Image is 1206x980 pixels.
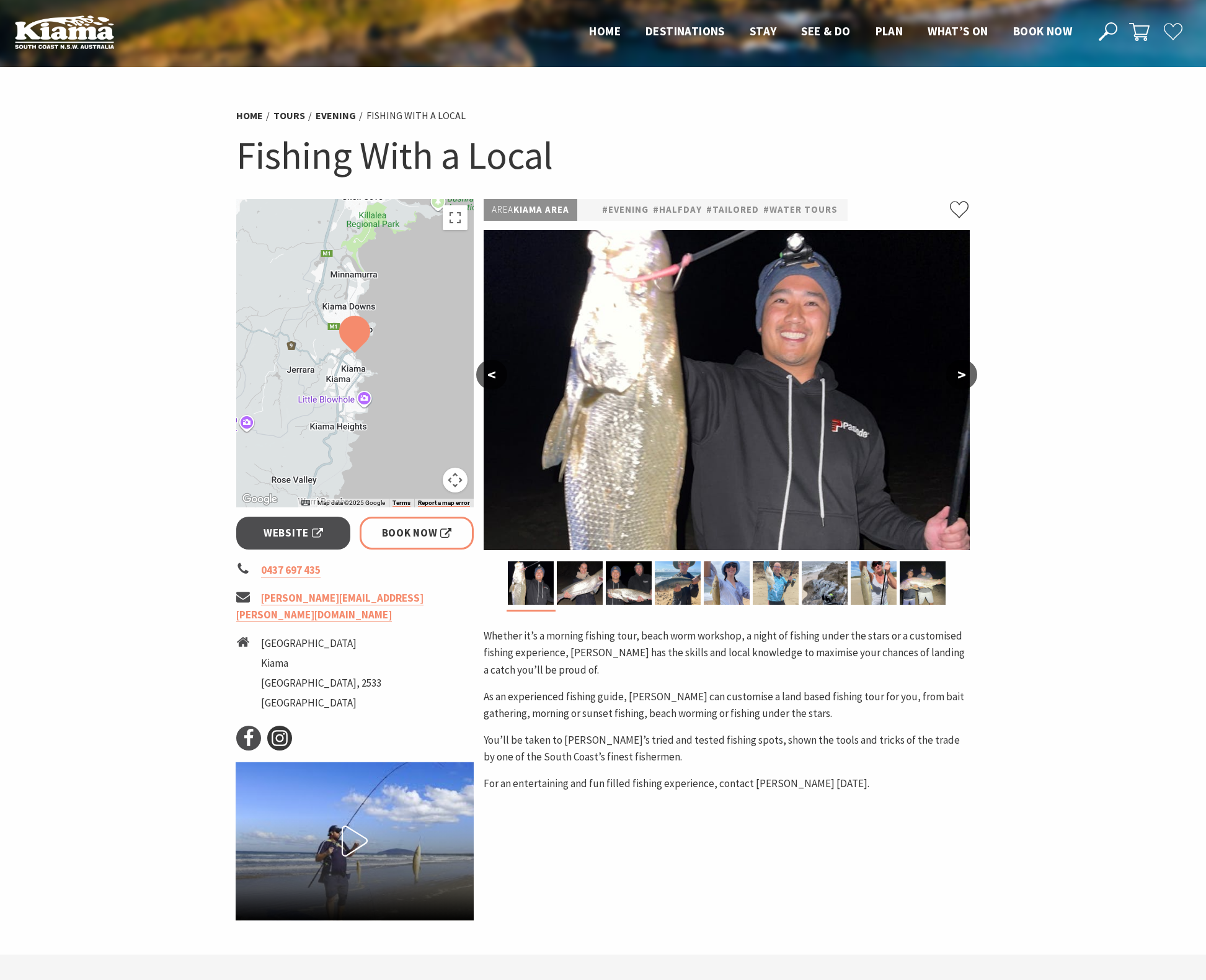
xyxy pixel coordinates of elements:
[239,491,280,507] img: Google
[15,15,114,49] img: Kiama Logo
[851,561,897,605] img: Sand Whiting
[655,561,701,605] img: Salmon
[602,202,649,218] a: #Evening
[316,109,356,122] a: Evening
[801,24,850,38] span: See & Do
[317,499,385,506] span: Map data ©2025 Google
[484,199,577,221] p: Kiama Area
[443,205,468,230] button: Toggle fullscreen view
[928,24,988,38] span: What’s On
[261,675,381,692] li: [GEOGRAPHIC_DATA], 2533
[236,591,423,622] a: [PERSON_NAME][EMAIL_ADDRESS][PERSON_NAME][DOMAIN_NAME]
[418,499,470,507] a: Report a map error
[484,775,970,792] p: For an entertaining and fun filled fishing experience, contact [PERSON_NAME] [DATE].
[508,561,554,605] img: Mullaway
[484,688,970,722] p: As an experienced fishing guide, [PERSON_NAME] can customise a land based fishing tour for you, f...
[239,491,280,507] a: Open this area in Google Maps (opens a new window)
[484,230,970,550] img: Mullaway
[492,203,513,215] span: Area
[577,22,1084,42] nav: Main Menu
[236,130,970,180] h1: Fishing With a Local
[261,695,381,711] li: [GEOGRAPHIC_DATA]
[261,655,381,672] li: Kiama
[589,24,621,38] span: Home
[706,202,759,218] a: #tailored
[366,108,466,124] li: Fishing With a Local
[484,628,970,679] p: Whether it’s a morning fishing tour, beach worm workshop, a night of fishing under the stars or a...
[476,360,507,390] button: <
[704,561,750,605] img: Sand Whiting
[392,499,410,507] a: Terms (opens in new tab)
[1013,24,1072,38] span: Book now
[360,517,474,550] a: Book Now
[750,24,777,38] span: Stay
[382,525,452,541] span: Book Now
[236,109,263,122] a: Home
[946,360,977,390] button: >
[900,561,946,605] img: Dewfish
[763,202,838,218] a: #Water Tours
[484,732,970,765] p: You’ll be taken to [PERSON_NAME]’s tried and tested fishing spots, shown the tools and tricks of ...
[876,24,903,38] span: Plan
[653,202,702,218] a: #halfday
[645,24,725,38] span: Destinations
[802,561,848,605] img: Squid
[753,561,799,605] img: Bream
[301,499,310,507] button: Keyboard shortcuts
[236,517,351,550] a: Website
[606,561,652,605] img: Mullaway
[261,563,321,577] a: 0437 697 435
[443,468,468,492] button: Map camera controls
[264,525,323,541] span: Website
[557,561,603,605] img: Mullaway
[273,109,305,122] a: Tours
[261,635,381,652] li: [GEOGRAPHIC_DATA]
